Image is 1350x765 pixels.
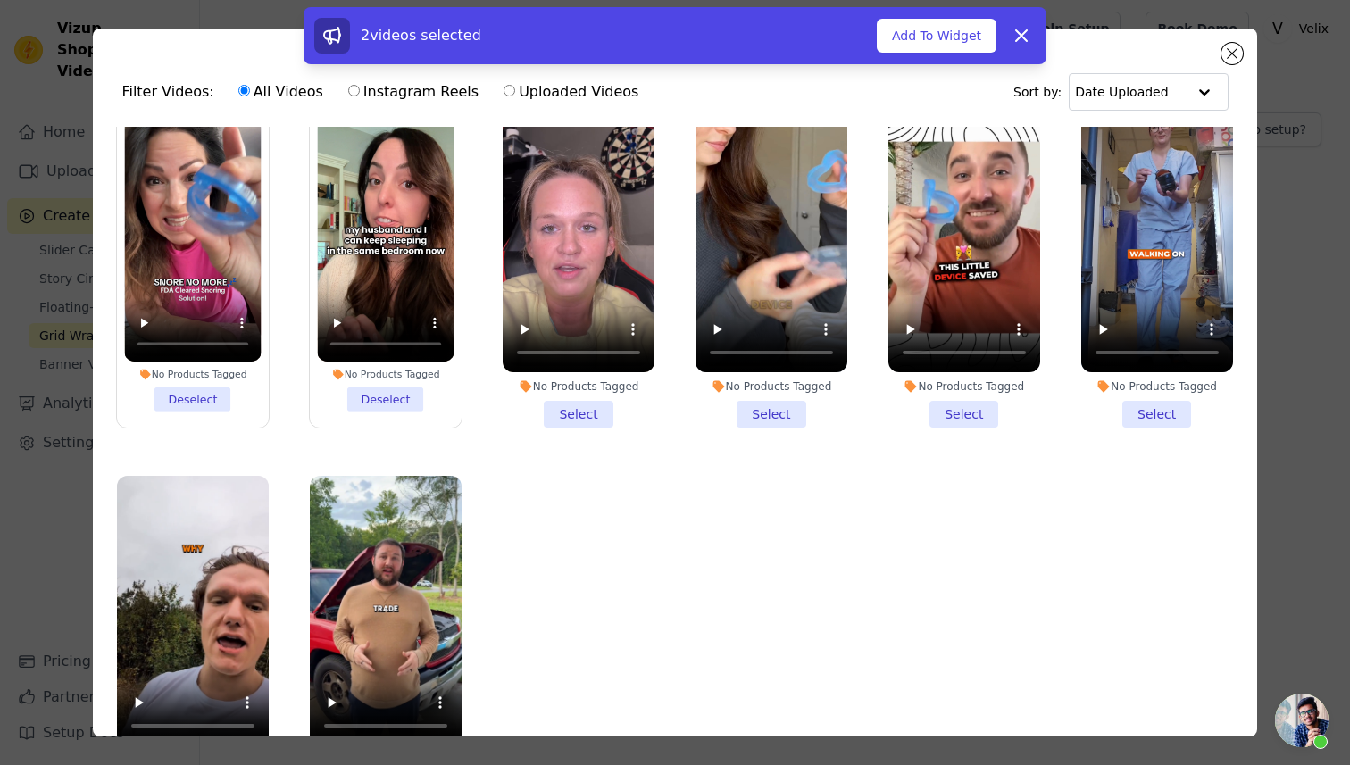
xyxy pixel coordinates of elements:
label: Instagram Reels [347,80,479,104]
label: All Videos [237,80,324,104]
div: No Products Tagged [888,379,1040,394]
div: No Products Tagged [503,379,654,394]
label: Uploaded Videos [503,80,639,104]
span: 2 videos selected [361,27,481,44]
div: No Products Tagged [696,379,847,394]
div: Filter Videos: [121,71,648,112]
a: Open chat [1275,694,1329,747]
button: Add To Widget [877,19,996,53]
div: Sort by: [1013,73,1229,111]
div: No Products Tagged [318,368,454,380]
div: No Products Tagged [1081,379,1233,394]
div: No Products Tagged [125,368,262,380]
